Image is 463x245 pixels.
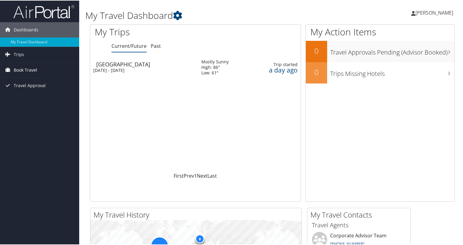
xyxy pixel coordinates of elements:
[306,66,327,77] h2: 0
[14,22,38,37] span: Dashboards
[201,59,229,64] div: Mostly Sunny
[194,172,197,179] a: 1
[197,172,207,179] a: Next
[96,61,195,66] div: [GEOGRAPHIC_DATA]
[256,67,297,72] div: a day ago
[330,44,454,56] h3: Travel Approvals Pending (Advisor Booked)
[415,9,453,16] span: [PERSON_NAME]
[14,46,24,62] span: Trips
[310,209,410,219] h2: My Travel Contacts
[14,77,46,93] span: Travel Approval
[306,45,327,55] h2: 0
[93,67,192,73] div: [DATE] - [DATE]
[14,62,37,77] span: Book Travel
[207,172,217,179] a: Last
[195,233,204,243] div: 8
[306,62,454,83] a: 0Trips Missing Hotels
[85,9,335,21] h1: My Travel Dashboard
[306,40,454,62] a: 0Travel Approvals Pending (Advisor Booked)
[94,209,302,219] h2: My Travel History
[184,172,194,179] a: Prev
[201,64,229,69] div: High: 86°
[201,69,229,75] div: Low: 61°
[95,25,208,38] h1: My Trips
[330,66,454,77] h3: Trips Missing Hotels
[13,4,74,18] img: airportal-logo.png
[111,42,147,49] a: Current/Future
[306,25,454,38] h1: My Action Items
[256,61,297,67] div: Trip started
[174,172,184,179] a: First
[312,220,406,229] h3: Travel Agents
[151,42,161,49] a: Past
[411,3,459,21] a: [PERSON_NAME]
